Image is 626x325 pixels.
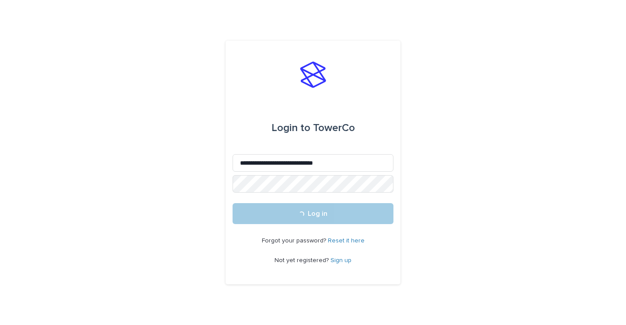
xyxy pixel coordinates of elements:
[328,238,365,244] a: Reset it here
[271,123,310,133] span: Login to
[271,116,355,140] div: TowerCo
[233,203,393,224] button: Log in
[330,257,351,263] a: Sign up
[262,238,328,244] span: Forgot your password?
[308,210,327,217] span: Log in
[275,257,330,263] span: Not yet registered?
[300,62,326,88] img: stacker-logo-s-only.png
